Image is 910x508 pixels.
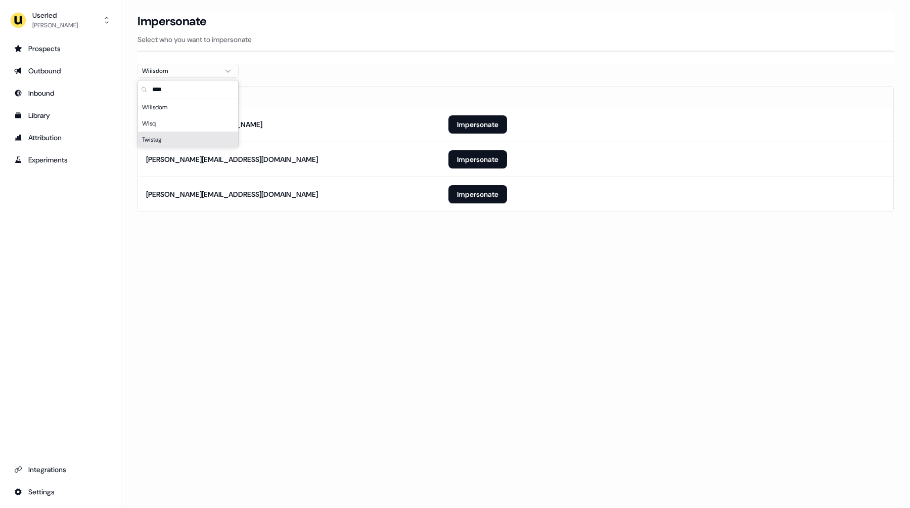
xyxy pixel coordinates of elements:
div: Wiiisdom [138,99,238,115]
th: Email [138,87,440,107]
div: Library [14,110,107,120]
a: Go to experiments [8,152,113,168]
div: Integrations [14,464,107,475]
button: Impersonate [448,185,507,203]
button: Impersonate [448,150,507,168]
div: Wiiisdom [142,66,218,76]
div: Experiments [14,155,107,165]
a: Go to attribution [8,130,113,146]
a: Go to integrations [8,461,113,478]
div: Attribution [14,133,107,143]
a: Go to outbound experience [8,63,113,79]
div: Suggestions [138,99,238,148]
div: Settings [14,487,107,497]
a: Go to integrations [8,484,113,500]
div: [PERSON_NAME] [32,20,78,30]
p: Select who you want to impersonate [138,34,894,45]
a: Go to Inbound [8,85,113,101]
button: Impersonate [448,115,507,134]
div: Wisq [138,115,238,132]
div: Outbound [14,66,107,76]
button: Userled[PERSON_NAME] [8,8,113,32]
button: Wiiisdom [138,64,239,78]
div: Twistag [138,132,238,148]
div: Prospects [14,44,107,54]
a: Go to prospects [8,40,113,57]
div: [PERSON_NAME][EMAIL_ADDRESS][DOMAIN_NAME] [146,154,318,164]
h3: Impersonate [138,14,207,29]
div: [PERSON_NAME][EMAIL_ADDRESS][DOMAIN_NAME] [146,189,318,199]
div: Userled [32,10,78,20]
div: Inbound [14,88,107,98]
a: Go to templates [8,107,113,123]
